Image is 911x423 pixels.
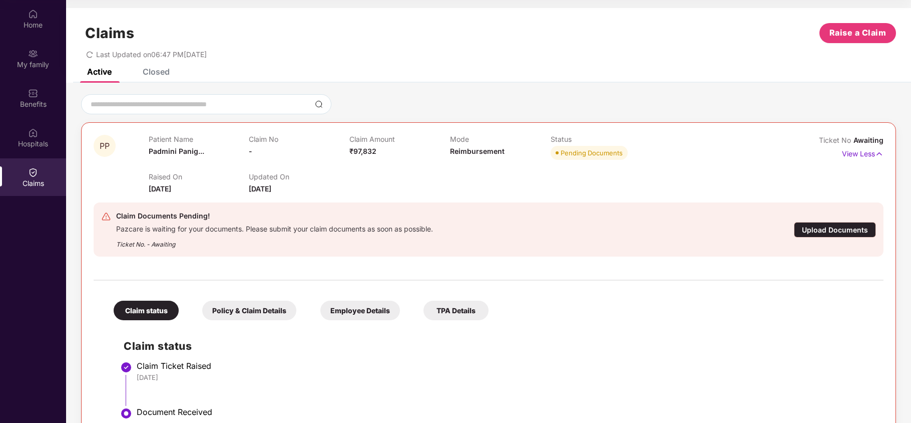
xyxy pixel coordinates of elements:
img: svg+xml;base64,PHN2ZyBpZD0iSG9zcGl0YWxzIiB4bWxucz0iaHR0cDovL3d3dy53My5vcmcvMjAwMC9zdmciIHdpZHRoPS... [28,128,38,138]
img: svg+xml;base64,PHN2ZyBpZD0iSG9tZSIgeG1sbnM9Imh0dHA6Ly93d3cudzMub3JnLzIwMDAvc3ZnIiB3aWR0aD0iMjAiIG... [28,9,38,19]
img: svg+xml;base64,PHN2ZyB4bWxucz0iaHR0cDovL3d3dy53My5vcmcvMjAwMC9zdmciIHdpZHRoPSIyNCIgaGVpZ2h0PSIyNC... [101,212,111,222]
div: Pending Documents [561,148,623,158]
h2: Claim status [124,338,873,354]
span: Raise a Claim [829,27,886,39]
p: View Less [842,146,883,159]
div: Active [87,67,112,77]
div: Pazcare is waiting for your documents. Please submit your claim documents as soon as possible. [116,222,433,234]
span: Awaiting [853,136,883,144]
p: Claim No [249,135,349,143]
div: Upload Documents [794,222,876,238]
img: svg+xml;base64,PHN2ZyBpZD0iQ2xhaW0iIHhtbG5zPSJodHRwOi8vd3d3LnczLm9yZy8yMDAwL3N2ZyIgd2lkdGg9IjIwIi... [28,167,38,177]
span: Padmini Panig... [149,147,204,155]
div: Claim Documents Pending! [116,210,433,222]
span: [DATE] [149,184,171,193]
p: Updated On [249,172,349,181]
img: svg+xml;base64,PHN2ZyB3aWR0aD0iMjAiIGhlaWdodD0iMjAiIHZpZXdCb3g9IjAgMCAyMCAyMCIgZmlsbD0ibm9uZSIgeG... [28,49,38,59]
div: Closed [143,67,170,77]
span: ₹97,832 [349,147,376,155]
button: Raise a Claim [819,23,896,43]
div: Ticket No. - Awaiting [116,234,433,249]
div: Claim status [114,301,179,320]
div: Policy & Claim Details [202,301,296,320]
p: Mode [450,135,551,143]
div: [DATE] [137,373,873,382]
p: Claim Amount [349,135,450,143]
img: svg+xml;base64,PHN2ZyBpZD0iU3RlcC1Eb25lLTMyeDMyIiB4bWxucz0iaHR0cDovL3d3dy53My5vcmcvMjAwMC9zdmciIH... [120,361,132,373]
p: Raised On [149,172,249,181]
img: svg+xml;base64,PHN2ZyBpZD0iU2VhcmNoLTMyeDMyIiB4bWxucz0iaHR0cDovL3d3dy53My5vcmcvMjAwMC9zdmciIHdpZH... [315,100,323,108]
span: redo [86,50,93,59]
span: PP [100,142,110,150]
img: svg+xml;base64,PHN2ZyBpZD0iU3RlcC1BY3RpdmUtMzJ4MzIiIHhtbG5zPSJodHRwOi8vd3d3LnczLm9yZy8yMDAwL3N2Zy... [120,407,132,419]
p: Patient Name [149,135,249,143]
span: Last Updated on 06:47 PM[DATE] [96,50,207,59]
p: Status [551,135,651,143]
span: Ticket No [819,136,853,144]
span: Reimbursement [450,147,505,155]
span: - [249,147,252,155]
div: TPA Details [423,301,489,320]
h1: Claims [85,25,134,42]
div: Claim Ticket Raised [137,361,873,371]
img: svg+xml;base64,PHN2ZyBpZD0iQmVuZWZpdHMiIHhtbG5zPSJodHRwOi8vd3d3LnczLm9yZy8yMDAwL3N2ZyIgd2lkdGg9Ij... [28,88,38,98]
img: svg+xml;base64,PHN2ZyB4bWxucz0iaHR0cDovL3d3dy53My5vcmcvMjAwMC9zdmciIHdpZHRoPSIxNyIgaGVpZ2h0PSIxNy... [875,148,883,159]
span: [DATE] [249,184,271,193]
div: Document Received [137,407,873,417]
div: Employee Details [320,301,400,320]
